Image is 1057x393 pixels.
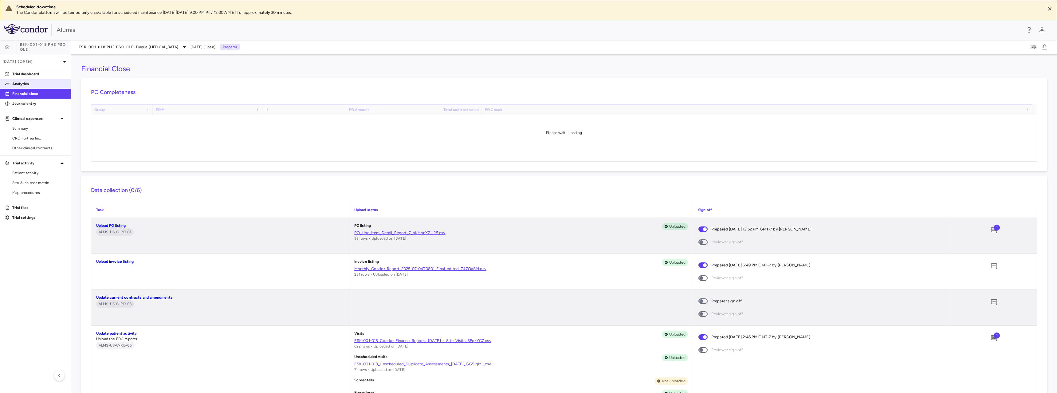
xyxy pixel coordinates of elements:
[354,230,688,236] a: PO_Line_Item_Detail_Report_7_bKHhnXZ.1.25.csv
[12,71,66,77] p: Trial dashboard
[4,24,48,34] img: logo-full-SnFGN8VE.png
[989,225,999,236] button: Add comment
[16,4,1040,10] div: Scheduled downtime
[989,261,999,272] button: Add comment
[96,331,137,336] a: Update patient activity
[698,207,946,213] p: Sign off
[1045,4,1054,14] button: Close
[96,259,134,264] a: Upload invoice listing
[12,180,66,186] span: Site & lab cost matrix
[96,337,137,341] span: Upload the EDC reports
[354,259,379,266] p: Invoice listing
[994,225,1000,231] span: 1
[12,160,58,166] p: Trial activity
[96,223,126,228] a: Upload PO listing
[12,126,66,131] span: Summary
[990,299,998,306] svg: Add comment
[96,229,134,235] span: ALMS-US-C-RD-01
[16,10,1040,15] p: The Condor platform will be temporarily unavailable for scheduled maintenance [DATE][DATE] 9:00 P...
[354,223,371,230] p: PO listing
[354,207,688,213] p: Upload status
[354,361,688,367] a: ESK-001-018_Unscheduled_Duplicate_Assessments_[DATE]_GG51qMJ.csv
[990,263,998,270] svg: Add comment
[220,44,240,50] p: Preparer
[990,335,998,342] svg: Add comment
[12,101,66,106] p: Journal entry
[91,186,1037,195] h6: Data collection (0/6)
[711,334,810,340] span: Prepared [DATE] 2:46 PM GMT-7 by [PERSON_NAME]
[96,295,172,300] a: Update current contracts and amendments
[81,64,130,73] h3: Financial Close
[667,260,688,265] span: Uploaded
[354,236,406,241] span: 33 rows • Uploaded on [DATE]
[96,342,134,349] span: In preparing the Clinical Accruals - Site Activity, the third-party service provider, or designee...
[96,207,344,213] p: Task
[354,331,364,338] p: Visits
[667,224,688,229] span: Uploaded
[12,215,66,220] p: Trial settings
[12,116,58,121] p: Clinical expenses
[354,354,388,361] p: Unscheduled visits
[12,81,66,87] p: Analytics
[989,297,999,308] button: Add comment
[12,91,66,96] p: Financial close
[546,131,582,135] span: Please wait... loading
[12,136,66,141] span: CRO Fortrea Inc.
[96,301,134,307] span: ALMS-US-C-RD-03
[354,367,405,372] span: 71 rows • Uploaded on [DATE]
[989,333,999,344] button: Add comment
[354,272,408,277] span: 251 rows • Uploaded on [DATE]
[711,226,811,233] span: Prepared [DATE] 12:52 PM GMT-7 by [PERSON_NAME]
[79,45,134,49] span: ESK-001-018 Ph3 PsO OLE
[191,44,215,50] span: [DATE] (Open)
[354,338,688,344] a: ESK-001-018_Condor_Finance_Reports_[DATE]_-_Site_Visits_8FqzYC7.csv
[20,42,71,52] span: ESK-001-018 Ph3 PsO OLE
[12,170,66,176] span: Patient activity
[990,227,998,234] svg: Add comment
[57,25,1021,34] div: Alumis
[711,275,743,281] span: Reviewer sign off
[12,190,66,195] span: Map procedures
[711,239,743,246] span: Reviewer sign off
[96,228,134,236] span: On quarterly basis, the Accounting Manager, or designee, generates the PO Report and PO Changes R...
[96,343,134,348] span: ALMS-US-C-RD-05
[711,347,743,353] span: Reviewer sign off
[354,344,408,348] span: 622 rows • Uploaded on [DATE]
[136,44,178,50] span: Plaque [MEDICAL_DATA]
[354,377,374,385] p: Screenfails
[711,262,810,269] span: Prepared [DATE] 6:49 PM GMT-7 by [PERSON_NAME]
[711,311,743,317] span: Reviewer sign off
[12,205,66,210] p: Trial files
[91,88,1037,96] h6: PO Completeness
[96,300,134,308] span: On quarterly basis, the Accounting Senior, or designee, meets with the R&D team to discuss update...
[659,378,688,384] span: Not uploaded
[711,298,742,305] span: Preparer sign off
[2,59,61,65] p: [DATE] (Open)
[667,332,688,337] span: Uploaded
[354,266,688,272] a: Monthly_Condor_Report_2025-07-04T0801_Final_edited_Z47OaSM.csv
[12,145,66,151] span: Other clinical contracts
[667,355,688,360] span: Uploaded
[994,332,1000,339] span: 1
